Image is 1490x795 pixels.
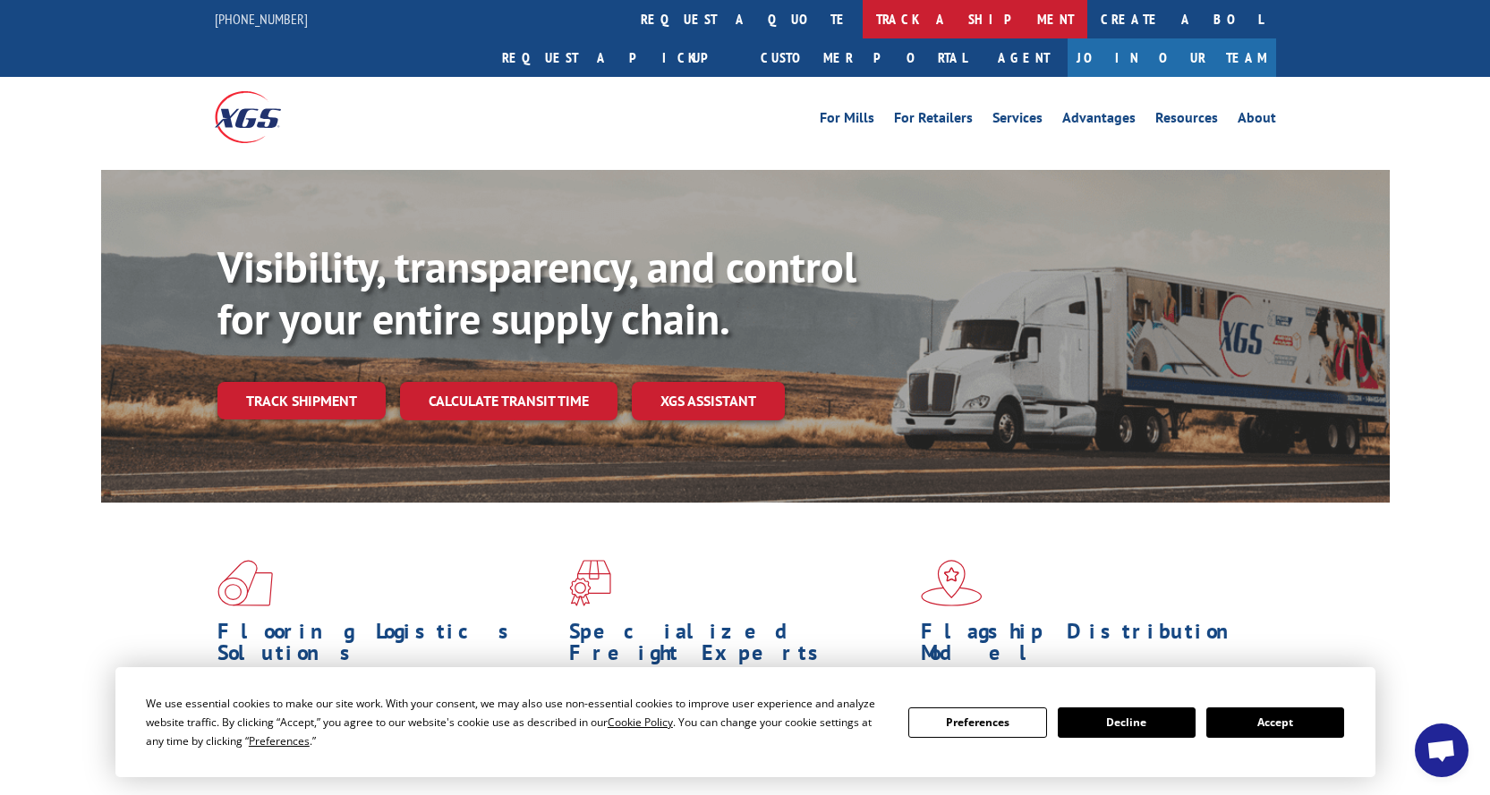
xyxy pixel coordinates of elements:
[489,38,747,77] a: Request a pickup
[1062,111,1136,131] a: Advantages
[1238,111,1276,131] a: About
[217,239,856,346] b: Visibility, transparency, and control for your entire supply chain.
[569,621,907,672] h1: Specialized Freight Experts
[820,111,874,131] a: For Mills
[1206,707,1344,738] button: Accept
[980,38,1068,77] a: Agent
[217,382,386,419] a: Track shipment
[921,560,983,606] img: xgs-icon-flagship-distribution-model-red
[217,621,556,672] h1: Flooring Logistics Solutions
[992,111,1043,131] a: Services
[1415,723,1469,777] div: Open chat
[1155,111,1218,131] a: Resources
[146,694,887,750] div: We use essential cookies to make our site work. With your consent, we may also use non-essential ...
[894,111,973,131] a: For Retailers
[569,560,611,606] img: xgs-icon-focused-on-flooring-red
[400,382,617,420] a: Calculate transit time
[249,733,310,748] span: Preferences
[217,560,273,606] img: xgs-icon-total-supply-chain-intelligence-red
[1058,707,1196,738] button: Decline
[908,707,1046,738] button: Preferences
[115,667,1375,777] div: Cookie Consent Prompt
[1068,38,1276,77] a: Join Our Team
[608,715,673,730] span: Cookie Policy
[747,38,980,77] a: Customer Portal
[921,621,1259,672] h1: Flagship Distribution Model
[215,10,308,28] a: [PHONE_NUMBER]
[632,382,785,420] a: XGS ASSISTANT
